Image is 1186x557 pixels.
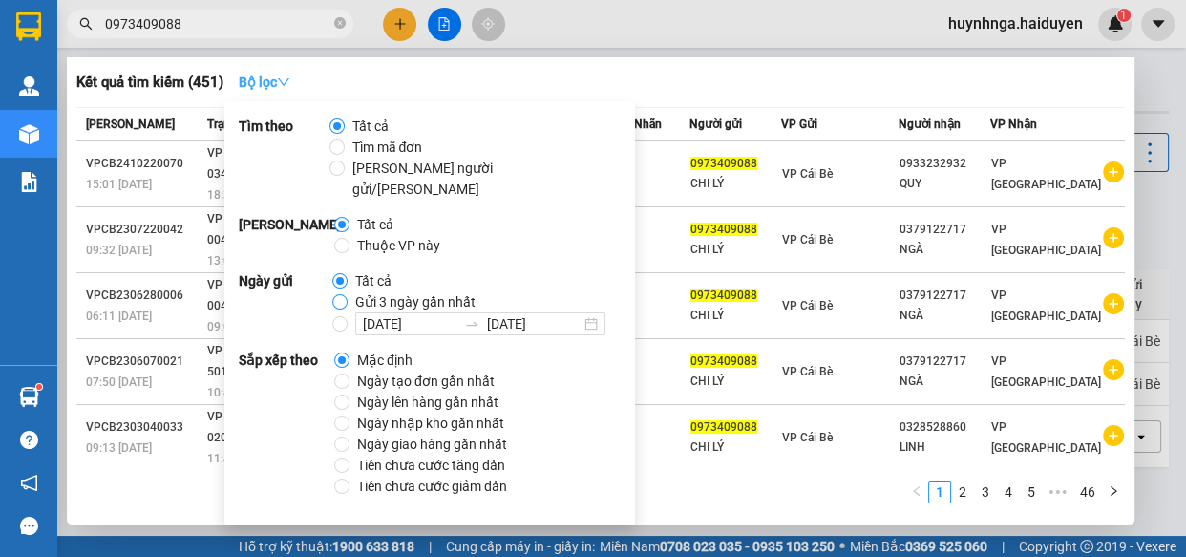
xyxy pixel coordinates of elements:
li: Previous Page [905,481,928,503]
span: Ngày lên hàng gần nhất [349,392,506,413]
span: down [277,75,290,89]
span: Tiền chưa cước giảm dần [349,476,515,497]
span: VP [GEOGRAPHIC_DATA] [991,354,1101,389]
span: VP Cái Bè [782,365,833,378]
span: message [20,517,38,535]
span: close-circle [334,17,346,29]
span: Tất cả [348,270,399,291]
div: 0379122717 [900,220,989,240]
span: Người gửi [689,118,742,131]
h3: Kết quả tìm kiếm ( 451 ) [76,73,223,93]
strong: Tìm theo [239,116,329,200]
span: VP Gửi [781,118,817,131]
li: Next Page [1102,481,1125,503]
a: 4 [998,482,1019,503]
button: right [1102,481,1125,503]
span: 0973409088 [690,223,757,236]
div: QUY [900,174,989,194]
span: Tiền chưa cước tăng dần [349,455,513,476]
span: Trạng thái [207,118,259,131]
img: warehouse-icon [19,387,39,407]
span: 13:00 [DATE] [207,254,273,268]
span: 09:13 [DATE] [86,441,152,455]
span: Tìm mã đơn [345,137,431,158]
span: Ngày tạo đơn gần nhất [349,371,502,392]
a: 46 [1074,482,1101,503]
span: Nhãn [633,118,661,131]
span: plus-circle [1103,227,1124,248]
div: LINH [900,438,989,458]
input: Tìm tên, số ĐT hoặc mã đơn [105,13,330,34]
div: VPCB2410220070 [86,154,201,174]
span: VP Nhận 63F-004.98 [207,212,281,246]
div: CHI LÝ [690,438,780,458]
span: question-circle [20,431,38,449]
span: plus-circle [1103,359,1124,380]
span: VP [GEOGRAPHIC_DATA] [991,289,1101,323]
span: [PERSON_NAME] [86,118,175,131]
span: VP Nhận [990,118,1037,131]
span: VP Nhận 63B-020.43 [207,410,282,444]
span: to [464,316,479,332]
span: 18:38 [DATE] [207,188,273,202]
strong: [PERSON_NAME] [239,214,334,256]
strong: Sắp xếp theo [239,350,334,497]
span: Ngày nhập kho gần nhất [349,413,512,434]
span: VP Cái Bè [782,167,833,181]
div: VPCB2307220042 [86,220,201,240]
sup: 1 [36,384,42,390]
div: CHI LÝ [690,306,780,326]
span: Tất cả [345,116,396,137]
div: 0379122717 [900,352,989,372]
span: right [1108,485,1119,497]
span: Tất cả [349,214,401,235]
div: 0379122717 [900,286,989,306]
div: 0328528860 [900,418,989,438]
span: Mặc định [349,350,420,371]
span: VP Cái Bè [782,233,833,246]
span: plus-circle [1103,425,1124,446]
div: NGÀ [900,372,989,392]
span: swap-right [464,316,479,332]
span: VP Nhận 51B-501.40 [207,344,282,378]
li: 3 [974,481,997,503]
span: VP Nhận 63F-004.64 [207,278,281,312]
img: solution-icon [19,172,39,192]
div: NGÀ [900,306,989,326]
span: search [79,17,93,31]
span: VP [GEOGRAPHIC_DATA] [991,223,1101,257]
li: 2 [951,481,974,503]
div: CHI LÝ [690,372,780,392]
span: Thuộc VP này [349,235,448,256]
div: NGÀ [900,240,989,260]
a: 2 [952,482,973,503]
button: Bộ lọcdown [223,67,306,97]
a: 3 [975,482,996,503]
li: 4 [997,481,1020,503]
span: Gửi 3 ngày gần nhất [348,291,483,312]
span: notification [20,474,38,492]
span: 07:50 [DATE] [86,375,152,389]
span: 0973409088 [690,289,757,302]
div: VPCB2303040033 [86,418,201,438]
span: VP [GEOGRAPHIC_DATA] [991,157,1101,191]
span: 0973409088 [690,354,757,368]
span: VP Cái Bè [782,431,833,444]
li: 1 [928,481,951,503]
input: Ngày kết thúc [487,313,581,334]
strong: Bộ lọc [239,75,290,90]
span: VP Cái Bè [782,299,833,312]
input: Ngày bắt đầu [363,313,456,334]
a: 5 [1021,482,1042,503]
span: left [911,485,922,497]
span: 06:11 [DATE] [86,310,152,323]
span: 10:45 [DATE] [207,386,273,399]
div: CHI LÝ [690,240,780,260]
div: 0933232932 [900,154,989,174]
img: warehouse-icon [19,124,39,144]
span: 0973409088 [690,420,757,434]
span: Ngày giao hàng gần nhất [349,434,515,455]
li: Next 5 Pages [1043,481,1073,503]
span: 15:01 [DATE] [86,178,152,191]
span: 11:48 [DATE] [207,452,273,465]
